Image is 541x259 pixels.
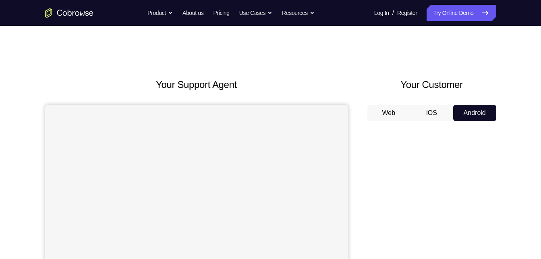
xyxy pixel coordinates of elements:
button: Product [147,5,173,21]
button: Resources [282,5,315,21]
button: iOS [410,105,453,121]
a: Log In [374,5,389,21]
button: Use Cases [239,5,272,21]
a: Try Online Demo [427,5,496,21]
h2: Your Customer [367,77,496,92]
button: Android [453,105,496,121]
a: Pricing [213,5,229,21]
a: Go to the home page [45,8,93,18]
span: / [392,8,394,18]
a: Register [397,5,417,21]
button: Web [367,105,410,121]
h2: Your Support Agent [45,77,348,92]
a: About us [182,5,203,21]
